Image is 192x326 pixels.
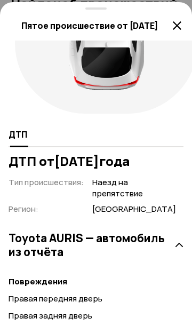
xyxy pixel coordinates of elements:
[9,129,27,140] span: ДТП
[92,204,176,215] span: [GEOGRAPHIC_DATA]
[9,276,67,287] strong: Повреждения
[9,231,166,259] h3: Toyota AURIS — автомобиль из отчёта
[9,203,38,214] span: Регион :
[9,177,84,188] span: Тип происшествия :
[9,20,171,31] h5: Пятое происшествие от [DATE]
[9,293,185,305] p: Правая передняя дверь
[92,177,176,199] span: Наезд на препятствие
[9,310,185,322] p: Правая задняя дверь
[9,154,185,169] h3: ДТП от [DATE] года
